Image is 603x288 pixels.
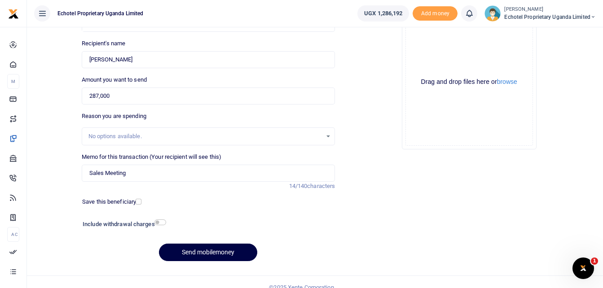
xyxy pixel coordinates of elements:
[307,183,335,189] span: characters
[484,5,596,22] a: profile-user [PERSON_NAME] Echotel Proprietary Uganda Limited
[413,6,458,21] span: Add money
[504,6,596,13] small: [PERSON_NAME]
[83,221,162,228] h6: Include withdrawal charges
[354,5,413,22] li: Wallet ballance
[82,112,146,121] label: Reason you are spending
[357,5,409,22] a: UGX 1,286,192
[413,6,458,21] li: Toup your wallet
[7,74,19,89] li: M
[82,51,335,68] input: Loading name...
[82,153,222,161] label: Memo for this transaction (Your recipient will see this)
[54,9,147,17] span: Echotel Proprietary Uganda Limited
[82,165,335,182] input: Enter extra information
[406,78,533,86] div: Drag and drop files here or
[82,75,147,84] label: Amount you want to send
[82,87,335,105] input: UGX
[504,13,596,21] span: Echotel Proprietary Uganda Limited
[82,197,136,206] label: Save this beneficiary
[572,257,594,279] iframe: Intercom live chat
[8,9,19,19] img: logo-small
[497,79,517,85] button: browse
[364,9,402,18] span: UGX 1,286,192
[7,227,19,242] li: Ac
[289,183,308,189] span: 14/140
[88,132,322,141] div: No options available.
[82,39,126,48] label: Recipient's name
[159,244,257,261] button: Send mobilemoney
[484,5,501,22] img: profile-user
[591,257,598,265] span: 1
[413,9,458,16] a: Add money
[8,10,19,17] a: logo-small logo-large logo-large
[402,15,537,149] div: File Uploader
